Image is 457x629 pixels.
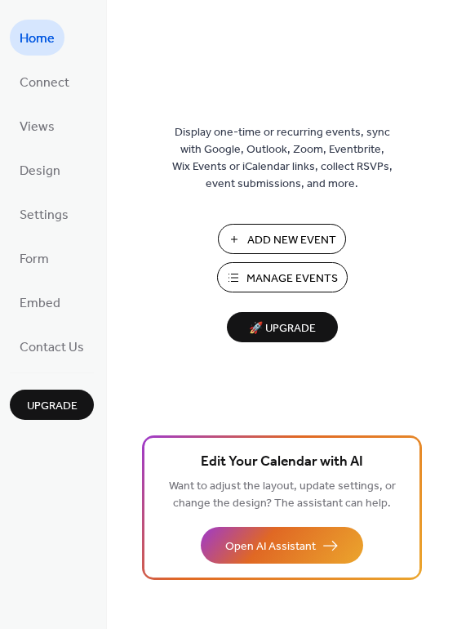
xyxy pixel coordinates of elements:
span: Form [20,247,49,273]
span: Contact Us [20,335,84,361]
button: Add New Event [218,224,346,254]
button: 🚀 Upgrade [227,312,338,342]
button: Open AI Assistant [201,527,363,564]
a: Views [10,108,64,144]
span: Home [20,26,55,52]
a: Home [10,20,64,56]
button: Upgrade [10,390,94,420]
span: Views [20,114,55,141]
button: Manage Events [217,262,348,292]
a: Contact Us [10,328,94,364]
span: Embed [20,291,60,317]
a: Form [10,240,59,276]
span: Design [20,158,60,185]
span: Upgrade [27,398,78,415]
a: Settings [10,196,78,232]
span: Settings [20,203,69,229]
span: 🚀 Upgrade [237,318,328,340]
span: Display one-time or recurring events, sync with Google, Outlook, Zoom, Eventbrite, Wix Events or ... [172,124,393,193]
span: Connect [20,70,69,96]
span: Add New Event [247,232,336,249]
span: Manage Events [246,270,338,288]
span: Edit Your Calendar with AI [201,451,363,474]
a: Design [10,152,70,188]
a: Embed [10,284,70,320]
span: Want to adjust the layout, update settings, or change the design? The assistant can help. [169,475,396,515]
a: Connect [10,64,79,100]
span: Open AI Assistant [225,538,316,555]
